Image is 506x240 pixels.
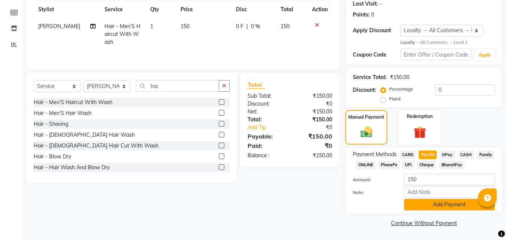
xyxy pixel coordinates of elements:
[281,23,290,30] span: 150
[347,189,398,196] label: Note:
[404,186,495,198] input: Add Note
[231,1,276,18] th: Disc
[419,151,437,159] span: PayTM
[34,1,100,18] th: Stylist
[400,49,471,60] input: Enter Offer / Coupon Code
[104,23,140,45] span: Hair - Men’S Haircut With Wash
[353,11,370,19] div: Points:
[417,161,436,169] span: Cheque
[439,161,464,169] span: BharatPay
[347,176,398,183] label: Amount:
[347,219,501,227] a: Continue Without Payment
[400,40,420,45] strong: Loyalty →
[242,152,290,160] div: Balance :
[242,132,290,141] div: Payable:
[353,86,376,94] div: Discount:
[34,109,91,117] div: Hair - Men’S Hair Wash
[242,116,290,124] div: Total:
[404,199,495,210] button: Add Payment
[371,11,374,19] div: 0
[34,98,112,106] div: Hair - Men’S Haircut With Wash
[290,152,338,160] div: ₹150.00
[389,86,413,92] label: Percentage
[251,22,260,30] span: 0 %
[353,151,397,158] span: Payment Methods
[34,120,68,128] div: Hair - Shaving
[353,73,387,81] div: Service Total:
[290,116,338,124] div: ₹150.00
[181,23,190,30] span: 150
[276,1,308,18] th: Total
[348,114,384,121] label: Manual Payment
[242,141,290,150] div: Paid:
[290,141,338,150] div: ₹0
[390,73,409,81] div: ₹150.00
[290,132,338,141] div: ₹150.00
[290,100,338,108] div: ₹0
[34,164,110,171] div: Hair - Hair Wash And Blow Dry
[38,23,80,30] span: [PERSON_NAME]
[357,125,376,139] img: _cash.svg
[474,49,496,61] button: Apply
[356,161,375,169] span: ONLINE
[176,1,231,18] th: Price
[400,151,416,159] span: CARD
[242,108,290,116] div: Net:
[403,161,414,169] span: UPI
[150,23,153,30] span: 1
[34,131,135,139] div: Hair - [DEMOGRAPHIC_DATA] Hair Wash
[458,151,474,159] span: CASH
[136,80,219,92] input: Search or Scan
[242,100,290,108] div: Discount:
[248,81,265,89] span: Total
[407,113,433,120] label: Redemption
[100,1,146,18] th: Service
[404,174,495,185] input: Amount
[378,161,400,169] span: PhonePe
[290,92,338,100] div: ₹150.00
[236,22,243,30] span: 0 F
[353,27,400,34] div: Apply Discount
[34,153,71,161] div: Hair - Blow Dry
[146,1,176,18] th: Qty
[440,151,455,159] span: GPay
[477,151,494,159] span: Family
[242,124,298,131] a: Add Tip
[307,1,332,18] th: Action
[290,108,338,116] div: ₹150.00
[353,51,400,59] div: Coupon Code
[34,142,158,150] div: Hair - [DEMOGRAPHIC_DATA] Hair Cut With Wash
[400,39,495,46] div: All Customers → Level 1
[410,124,430,140] img: _gift.svg
[242,92,290,100] div: Sub Total:
[389,95,400,102] label: Fixed
[246,22,248,30] span: |
[298,124,338,131] div: ₹0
